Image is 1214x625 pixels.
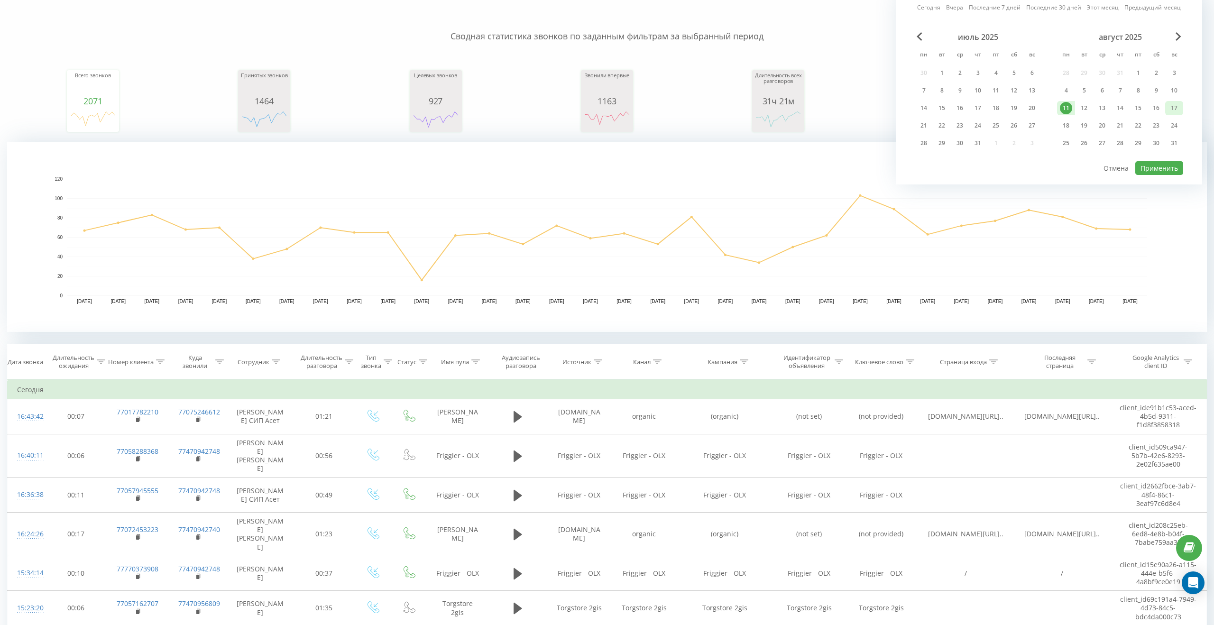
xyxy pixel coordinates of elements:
td: client_id 509ca947-5b7b-42e6-8293-2e02f635ae00 [1110,434,1206,478]
div: 2 [1150,67,1162,79]
div: Длительность всех разговоров [754,73,802,96]
div: 20 [1026,102,1038,114]
div: 24 [1168,119,1180,132]
button: Применить [1135,161,1183,175]
div: 5 [1078,84,1090,97]
a: 77470956809 [178,599,220,608]
div: 26 [1078,137,1090,149]
a: 77057162707 [117,599,158,608]
td: Friggier - OLX [677,556,773,591]
div: чт 14 авг. 2025 г. [1111,101,1129,115]
div: Имя пула [441,358,469,366]
div: пн 4 авг. 2025 г. [1057,83,1075,98]
div: 13 [1096,102,1108,114]
div: вс 20 июля 2025 г. [1023,101,1041,115]
div: сб 23 авг. 2025 г. [1147,119,1165,133]
abbr: пятница [989,48,1003,63]
text: [DATE] [616,299,632,304]
text: [DATE] [1021,299,1037,304]
div: ср 9 июля 2025 г. [951,83,969,98]
div: 24 [972,119,984,132]
div: пт 25 июля 2025 г. [987,119,1005,133]
a: Сегодня [917,3,940,12]
a: Последние 7 дней [969,3,1021,12]
div: Аудиозапись разговора [497,354,544,370]
text: [DATE] [684,299,699,304]
text: [DATE] [77,299,92,304]
text: [DATE] [178,299,193,304]
div: ср 23 июля 2025 г. [951,119,969,133]
div: 11 [990,84,1002,97]
div: 15 [936,102,948,114]
div: вт 8 июля 2025 г. [933,83,951,98]
div: 17 [972,102,984,114]
div: вт 26 авг. 2025 г. [1075,136,1093,150]
div: 27 [1096,137,1108,149]
div: Куда звонили [177,354,213,370]
a: Вчера [946,3,963,12]
svg: A chart. [754,106,802,134]
div: чт 21 авг. 2025 г. [1111,119,1129,133]
div: вс 24 авг. 2025 г. [1165,119,1183,133]
td: 00:37 [294,556,354,591]
div: 31 [972,137,984,149]
text: [DATE] [650,299,665,304]
a: 77470942748 [178,486,220,495]
a: 77072453223 [117,525,158,534]
div: Канал [633,358,651,366]
div: 10 [1168,84,1180,97]
td: Friggier - OLX [612,434,677,478]
div: 26 [1008,119,1020,132]
td: (organic) [677,512,773,556]
div: 30 [954,137,966,149]
div: сб 9 авг. 2025 г. [1147,83,1165,98]
td: 01:21 [294,399,354,434]
text: [DATE] [549,299,564,304]
td: [DOMAIN_NAME] [547,399,612,434]
div: вт 15 июля 2025 г. [933,101,951,115]
div: пт 18 июля 2025 г. [987,101,1005,115]
td: [PERSON_NAME] СИП Асет [227,399,294,434]
text: [DATE] [482,299,497,304]
abbr: воскресенье [1025,48,1039,63]
div: Длительность разговора [301,354,342,370]
span: [DOMAIN_NAME][URL].. [928,412,1003,421]
a: 77470942748 [178,564,220,573]
div: 15 [1132,102,1144,114]
div: Целевых звонков [412,73,460,96]
td: client_id 208c25eb-6ed8-4e8b-b04f-7babe759aa35 [1110,512,1206,556]
td: Friggier - OLX [773,478,845,513]
div: 5 [1008,67,1020,79]
td: Friggier - OLX [677,434,773,478]
abbr: среда [953,48,967,63]
a: 77057945555 [117,486,158,495]
div: пт 29 авг. 2025 г. [1129,136,1147,150]
div: чт 3 июля 2025 г. [969,66,987,80]
div: 20 [1096,119,1108,132]
div: 6 [1096,84,1108,97]
div: ср 2 июля 2025 г. [951,66,969,80]
text: [DATE] [110,299,126,304]
div: чт 7 авг. 2025 г. [1111,83,1129,98]
div: 22 [1132,119,1144,132]
div: 31 [1168,137,1180,149]
div: 28 [1114,137,1126,149]
div: Идентификатор объявления [782,354,832,370]
div: ср 16 июля 2025 г. [951,101,969,115]
div: пн 21 июля 2025 г. [915,119,933,133]
abbr: понедельник [917,48,931,63]
div: Источник [562,358,591,366]
td: Friggier - OLX [677,478,773,513]
div: 4 [1060,84,1072,97]
div: 3 [1168,67,1180,79]
div: 18 [1060,119,1072,132]
div: 29 [936,137,948,149]
div: 16:43:42 [17,407,37,426]
div: 31ч 21м [754,96,802,106]
div: Дата звонка [8,358,43,366]
div: 12 [1008,84,1020,97]
td: Friggier - OLX [547,478,612,513]
div: 17 [1168,102,1180,114]
div: вт 12 авг. 2025 г. [1075,101,1093,115]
